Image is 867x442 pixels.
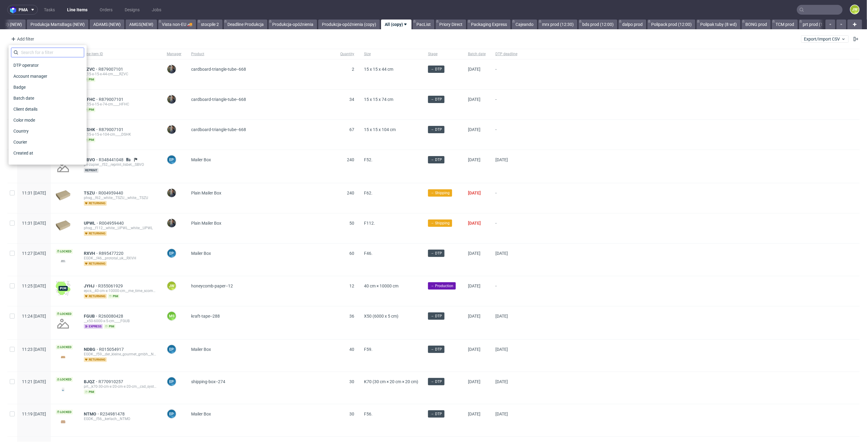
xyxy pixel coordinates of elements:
a: Jobs [148,5,165,15]
img: wHgJFi1I6lmhQAAAABJRU5ErkJggg== [56,281,70,296]
span: - [495,191,517,206]
span: Created at [11,149,36,157]
span: F52. [364,157,373,162]
span: Mailer Box [191,347,211,352]
a: R234981478 [100,412,126,416]
span: kraft-tape--288 [191,314,220,319]
a: Produkcja-opóźnienia (copy) [318,20,380,29]
span: Color mode [11,116,37,124]
span: RXVH [84,251,99,256]
span: - [495,67,517,82]
span: Export/Import CSV [804,37,846,41]
a: DSHK [84,127,99,132]
a: JYHJ [84,283,98,288]
figcaption: EP [167,249,176,258]
a: Cajeando [512,20,537,29]
a: Produkcja-opóźnienia [269,20,317,29]
span: - [495,283,517,299]
div: phsg__f112__white__UPWL__white__UPWL [84,226,157,230]
span: → DTP [430,66,442,72]
a: Orders [96,5,116,15]
span: → Production [430,283,453,289]
img: version_two_editor_design [56,418,70,426]
span: 11:27 [DATE] [22,251,46,256]
span: [DATE] [468,67,480,72]
span: → DTP [430,97,442,102]
span: 15 x 15 x 44 cm [364,67,393,72]
span: shipping-box--274 [191,379,225,384]
span: Size [364,52,418,57]
a: bds prod (12:00) [579,20,617,29]
span: Mailer Box [191,412,211,416]
span: 2 [352,67,354,72]
div: __15-x-15-x-74-cm____HFHC [84,102,157,107]
span: Mailer Box [191,157,211,162]
img: version_two_editor_design [56,257,70,265]
a: TSZU [84,191,98,195]
span: [DATE] [495,412,508,416]
span: Client details [11,105,40,113]
a: HFHC [84,97,99,102]
span: Locked [56,249,73,254]
span: pma [19,8,28,12]
span: - [495,97,517,112]
span: K70 (30 cm × 20 cm × 20 cm) [364,379,418,384]
span: [DATE] [495,251,508,256]
a: R015054917 [99,347,125,352]
span: 11:24 [DATE] [22,314,46,319]
button: Export/Import CSV [801,35,849,43]
a: R879007101 [99,127,125,132]
span: 15 x 15 x 104 cm [364,127,396,132]
a: BJQZ [84,379,98,384]
div: __15-x-15-x-44-cm____RZVC [84,72,157,77]
span: pim [84,77,95,82]
a: FGUB [84,314,98,319]
span: Locked [56,312,73,316]
img: Maciej Sobola [167,219,176,227]
span: → DTP [430,411,442,417]
span: [DATE] [468,347,480,352]
div: __x50-6000-x-5-cm____FGUB [84,319,157,323]
span: 11:23 [DATE] [22,347,46,352]
span: F46. [364,251,373,256]
a: Tasks [40,5,59,15]
span: → DTP [430,313,442,319]
div: EGDK__f46__prototal_uk__RXVH [84,256,157,261]
span: [DATE] [468,127,480,132]
img: Maciej Sobola [167,189,176,197]
span: Product [191,52,330,57]
span: F56. [364,412,373,416]
a: R770910257 [98,379,124,384]
span: pim [84,107,95,112]
figcaption: JW [851,5,859,14]
span: [DATE] [468,97,480,102]
span: Line item ID [84,52,157,57]
span: F62. [364,191,373,195]
span: reprint [84,168,98,173]
span: [DATE] [495,314,508,319]
span: → DTP [430,157,442,162]
a: R895477220 [99,251,125,256]
span: pim [84,137,95,142]
span: [DATE] [468,251,480,256]
span: 34 [349,97,354,102]
span: 11:25 [DATE] [22,283,46,288]
span: 30 [349,412,354,416]
a: ADAMS (NEW) [90,20,124,29]
span: [DATE] [468,412,480,416]
img: plain-eco.9b3ba858dad33fd82c36.png [56,220,70,231]
figcaption: EP [167,345,176,354]
span: Stage [428,52,458,57]
span: SBVO [84,157,99,162]
span: 30 [349,379,354,384]
div: EGDK__f59__der_kleine_gourmet_gmbh__NDBG [84,352,157,357]
a: RZVC [84,67,98,72]
span: Locked [56,377,73,382]
img: Maciej Sobola [167,65,176,73]
span: pim [104,324,116,329]
span: pim [84,390,95,394]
